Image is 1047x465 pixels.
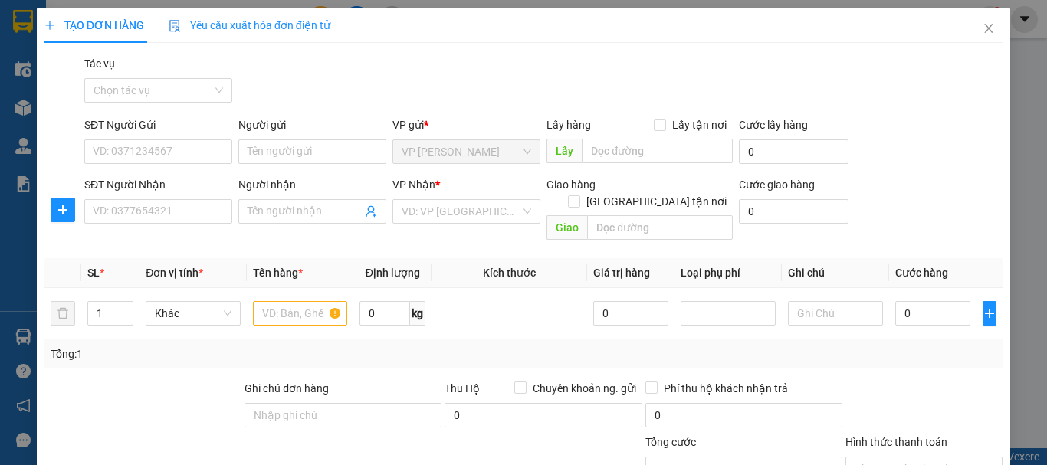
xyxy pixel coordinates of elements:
[238,116,386,133] div: Người gửi
[666,116,733,133] span: Lấy tận nơi
[51,204,74,216] span: plus
[84,116,232,133] div: SĐT Người Gửi
[84,57,115,70] label: Tác vụ
[546,178,596,191] span: Giao hàng
[739,178,815,191] label: Cước giao hàng
[895,267,948,279] span: Cước hàng
[87,267,100,279] span: SL
[739,199,848,224] input: Cước giao hàng
[253,301,348,326] input: VD: Bàn, Ghế
[84,176,232,193] div: SĐT Người Nhận
[587,215,733,240] input: Dọc đường
[169,20,181,32] img: icon
[253,267,303,279] span: Tên hàng
[146,267,203,279] span: Đơn vị tính
[580,193,733,210] span: [GEOGRAPHIC_DATA] tận nơi
[983,22,995,34] span: close
[51,345,405,362] div: Tổng: 1
[44,19,144,31] span: TẠO ĐƠN HÀNG
[739,139,848,164] input: Cước lấy hàng
[546,215,587,240] span: Giao
[788,301,883,326] input: Ghi Chú
[658,380,794,397] span: Phí thu hộ khách nhận trả
[593,267,650,279] span: Giá trị hàng
[593,301,668,326] input: 0
[155,302,231,325] span: Khác
[739,119,808,131] label: Cước lấy hàng
[44,20,55,31] span: plus
[983,307,996,319] span: plus
[169,19,330,31] span: Yêu cầu xuất hóa đơn điện tử
[445,382,480,395] span: Thu Hộ
[51,198,75,222] button: plus
[365,205,377,218] span: user-add
[546,119,591,131] span: Lấy hàng
[582,139,733,163] input: Dọc đường
[392,178,435,191] span: VP Nhận
[402,140,531,163] span: VP Ngọc Hồi
[245,382,329,395] label: Ghi chú đơn hàng
[410,301,425,326] span: kg
[51,301,75,326] button: delete
[782,258,889,288] th: Ghi chú
[983,301,996,326] button: plus
[546,139,582,163] span: Lấy
[645,436,696,448] span: Tổng cước
[366,267,420,279] span: Định lượng
[483,267,536,279] span: Kích thước
[238,176,386,193] div: Người nhận
[967,8,1010,51] button: Close
[245,403,441,427] input: Ghi chú đơn hàng
[674,258,782,288] th: Loại phụ phí
[845,436,947,448] label: Hình thức thanh toán
[392,116,540,133] div: VP gửi
[527,380,642,397] span: Chuyển khoản ng. gửi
